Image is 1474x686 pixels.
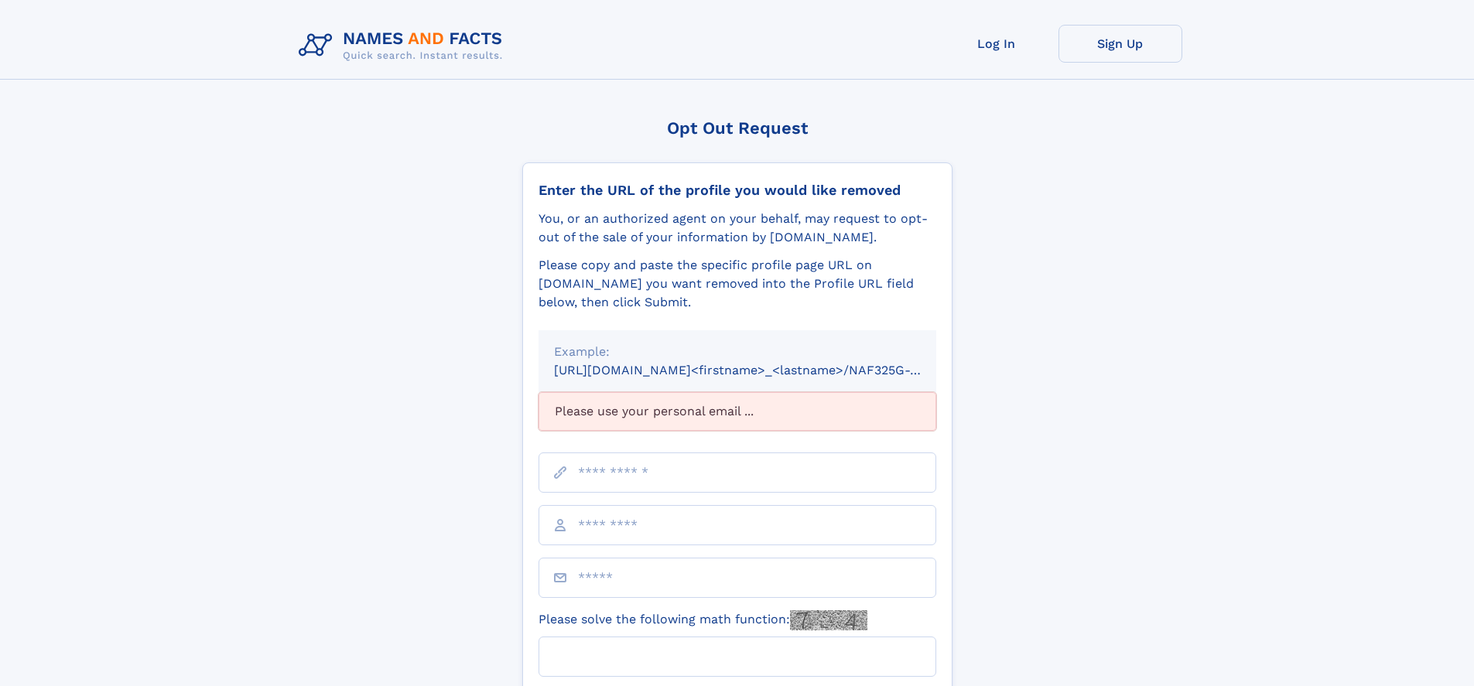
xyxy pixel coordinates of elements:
div: Example: [554,343,921,361]
small: [URL][DOMAIN_NAME]<firstname>_<lastname>/NAF325G-xxxxxxxx [554,363,966,377]
div: Please use your personal email ... [539,392,936,431]
a: Log In [935,25,1058,63]
div: Please copy and paste the specific profile page URL on [DOMAIN_NAME] you want removed into the Pr... [539,256,936,312]
div: You, or an authorized agent on your behalf, may request to opt-out of the sale of your informatio... [539,210,936,247]
label: Please solve the following math function: [539,610,867,630]
div: Enter the URL of the profile you would like removed [539,182,936,199]
div: Opt Out Request [522,118,952,138]
a: Sign Up [1058,25,1182,63]
img: Logo Names and Facts [292,25,515,67]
